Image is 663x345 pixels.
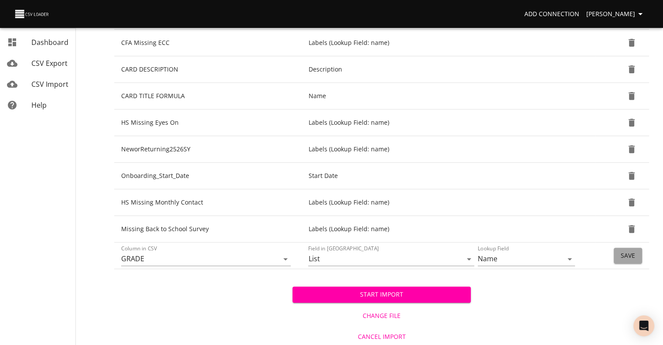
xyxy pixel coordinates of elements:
[114,109,301,136] td: HS Missing Eyes On
[583,6,649,22] button: [PERSON_NAME]
[521,6,583,22] a: Add Connection
[301,109,595,136] td: Labels (Lookup Field: name)
[114,216,301,243] td: Missing Back to School Survey
[292,287,471,303] button: Start Import
[31,79,68,89] span: CSV Import
[621,85,642,106] button: Delete
[301,56,595,83] td: Description
[299,289,464,300] span: Start Import
[621,139,642,160] button: Delete
[308,246,379,251] label: Field in [GEOGRAPHIC_DATA]
[621,165,642,186] button: Delete
[586,9,646,20] span: [PERSON_NAME]
[114,189,301,216] td: HS Missing Monthly Contact
[121,246,157,251] label: Column in CSV
[296,311,467,321] span: Change File
[114,163,301,189] td: Onboarding_Start_Date
[301,136,595,163] td: Labels (Lookup Field: name)
[301,216,595,243] td: Labels (Lookup Field: name)
[301,163,595,189] td: Start Date
[463,253,475,265] button: Open
[31,38,68,47] span: Dashboard
[114,56,301,83] td: CARD DESCRIPTION
[296,331,467,342] span: Cancel Import
[621,250,635,261] span: Save
[621,112,642,133] button: Delete
[621,219,642,239] button: Delete
[114,136,301,163] td: NeworReturning2526SY
[279,253,292,265] button: Open
[292,329,471,345] button: Cancel Import
[14,8,51,20] img: CSV Loader
[301,30,595,56] td: Labels (Lookup Field: name)
[621,59,642,80] button: Delete
[114,30,301,56] td: CFA Missing ECC
[301,83,595,109] td: Name
[31,100,47,110] span: Help
[621,32,642,53] button: Delete
[614,248,642,264] button: Save
[478,246,509,251] label: Lookup Field
[31,58,68,68] span: CSV Export
[621,192,642,213] button: Delete
[564,253,576,265] button: Open
[301,189,595,216] td: Labels (Lookup Field: name)
[633,315,654,336] div: Open Intercom Messenger
[292,308,471,324] button: Change File
[524,9,579,20] span: Add Connection
[114,83,301,109] td: CARD TITLE FORMULA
